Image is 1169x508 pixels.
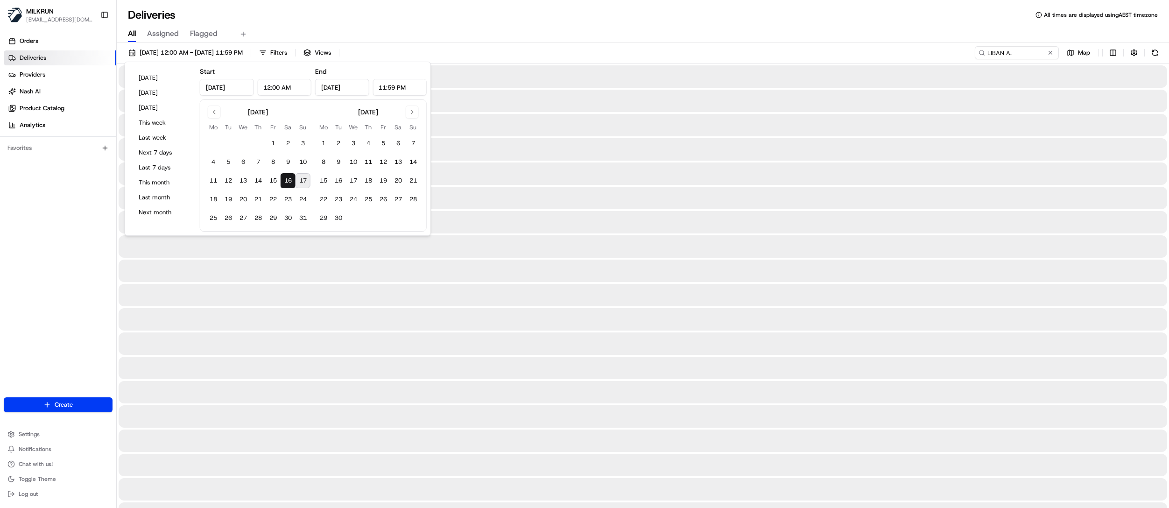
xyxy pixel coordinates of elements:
[281,173,296,188] button: 16
[296,192,310,207] button: 24
[251,192,266,207] button: 21
[1063,46,1094,59] button: Map
[315,67,326,76] label: End
[134,146,190,159] button: Next 7 days
[331,173,346,188] button: 16
[266,173,281,188] button: 15
[296,173,310,188] button: 17
[140,49,243,57] span: [DATE] 12:00 AM - [DATE] 11:59 PM
[251,211,266,226] button: 28
[7,7,22,22] img: MILKRUN
[266,122,281,132] th: Friday
[4,50,116,65] a: Deliveries
[361,155,376,169] button: 11
[190,28,218,39] span: Flagged
[4,4,97,26] button: MILKRUNMILKRUN[EMAIL_ADDRESS][DOMAIN_NAME]
[315,79,369,96] input: Date
[236,211,251,226] button: 27
[208,106,221,119] button: Go to previous month
[296,211,310,226] button: 31
[281,192,296,207] button: 23
[391,122,406,132] th: Saturday
[376,122,391,132] th: Friday
[331,136,346,151] button: 2
[206,173,221,188] button: 11
[361,136,376,151] button: 4
[406,136,421,151] button: 7
[221,192,236,207] button: 19
[266,136,281,151] button: 1
[19,445,51,453] span: Notifications
[346,122,361,132] th: Wednesday
[270,49,287,57] span: Filters
[281,136,296,151] button: 2
[128,7,176,22] h1: Deliveries
[373,79,427,96] input: Time
[391,155,406,169] button: 13
[20,71,45,79] span: Providers
[19,475,56,483] span: Toggle Theme
[236,122,251,132] th: Wednesday
[128,28,136,39] span: All
[221,211,236,226] button: 26
[376,136,391,151] button: 5
[4,397,113,412] button: Create
[257,79,311,96] input: Time
[134,101,190,114] button: [DATE]
[331,122,346,132] th: Tuesday
[200,79,254,96] input: Date
[251,122,266,132] th: Thursday
[134,116,190,129] button: This week
[134,206,190,219] button: Next month
[4,458,113,471] button: Chat with us!
[251,173,266,188] button: 14
[134,131,190,144] button: Last week
[124,46,247,59] button: [DATE] 12:00 AM - [DATE] 11:59 PM
[331,211,346,226] button: 30
[20,121,45,129] span: Analytics
[316,211,331,226] button: 29
[4,473,113,486] button: Toggle Theme
[4,141,113,155] div: Favorites
[316,155,331,169] button: 8
[266,192,281,207] button: 22
[221,122,236,132] th: Tuesday
[134,191,190,204] button: Last month
[406,106,419,119] button: Go to next month
[1044,11,1158,19] span: All times are displayed using AEST timezone
[206,211,221,226] button: 25
[20,37,38,45] span: Orders
[4,487,113,501] button: Log out
[236,192,251,207] button: 20
[1078,49,1090,57] span: Map
[331,192,346,207] button: 23
[391,173,406,188] button: 20
[206,155,221,169] button: 4
[134,86,190,99] button: [DATE]
[26,16,93,23] button: [EMAIL_ADDRESS][DOMAIN_NAME]
[26,7,54,16] button: MILKRUN
[331,155,346,169] button: 9
[391,192,406,207] button: 27
[1148,46,1162,59] button: Refresh
[346,136,361,151] button: 3
[266,211,281,226] button: 29
[281,211,296,226] button: 30
[236,173,251,188] button: 13
[361,122,376,132] th: Thursday
[406,192,421,207] button: 28
[20,54,46,62] span: Deliveries
[299,46,335,59] button: Views
[255,46,291,59] button: Filters
[206,192,221,207] button: 18
[346,155,361,169] button: 10
[316,173,331,188] button: 15
[4,101,116,116] a: Product Catalog
[316,136,331,151] button: 1
[296,122,310,132] th: Sunday
[19,430,40,438] span: Settings
[346,173,361,188] button: 17
[316,192,331,207] button: 22
[4,34,116,49] a: Orders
